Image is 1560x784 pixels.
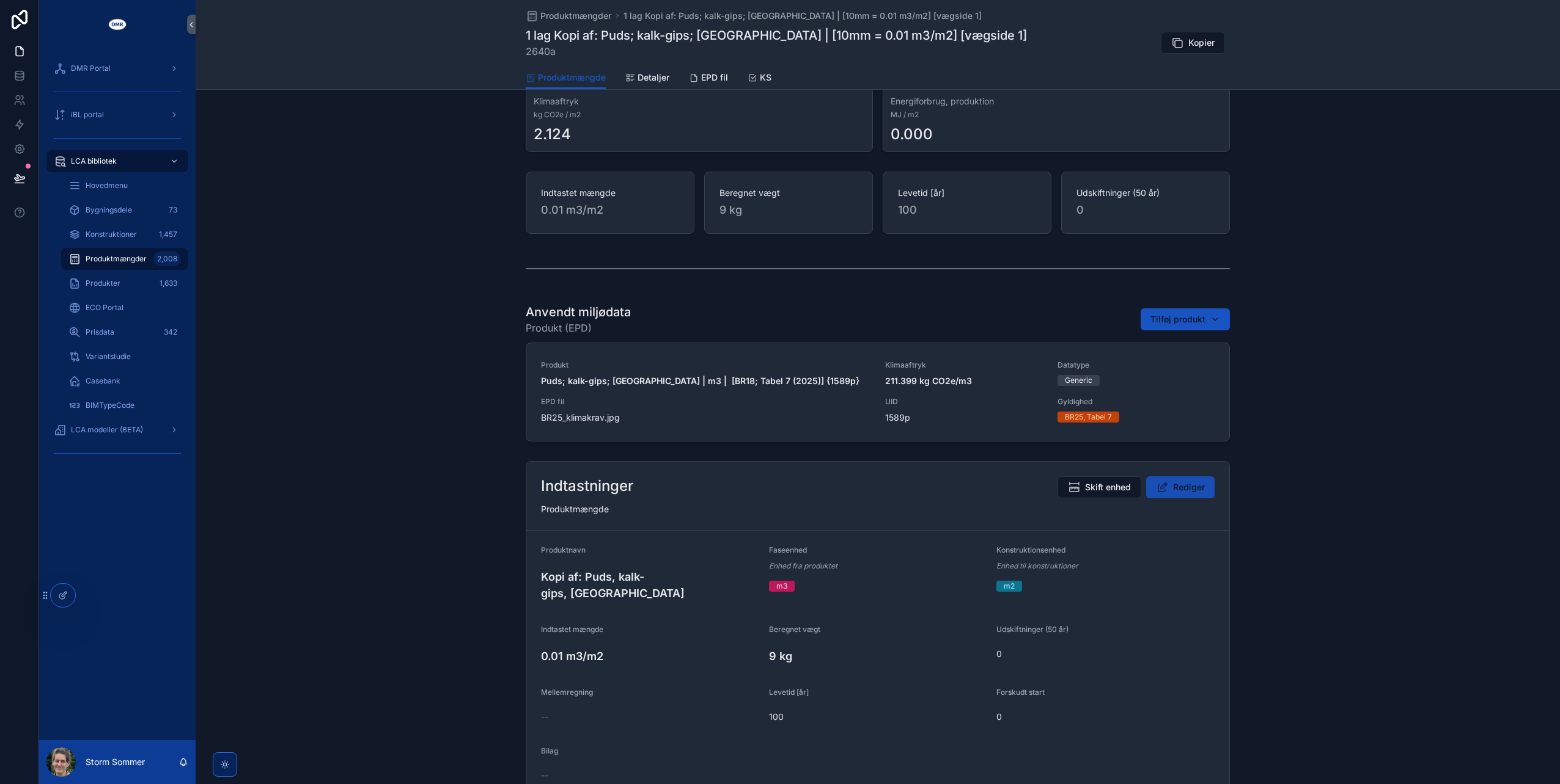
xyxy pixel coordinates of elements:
[46,57,188,79] a: DMR Portal
[61,346,188,368] a: Variantstudie
[71,110,104,120] span: iBL portal
[160,325,181,339] div: 342
[86,205,132,215] span: Bygningsdele
[534,95,865,107] h3: Klimaaftryk
[1058,360,1215,370] span: Datatype
[153,252,181,266] div: 2,008
[86,401,134,410] span: BIMTypeCode
[769,545,807,554] span: Faseenhed
[86,230,137,239] span: Konstruktioner
[541,504,609,514] span: Produktmængde
[1065,375,1092,386] div: Generic
[996,648,1215,660] span: 0
[108,15,127,34] img: App logo
[769,625,820,634] span: Beregnet vægt
[86,376,120,386] span: Casebank
[885,360,1043,370] span: Klimaaftryk
[891,125,933,144] div: 0.000
[526,67,606,90] a: Produktmængde
[61,248,188,270] a: Produktmængder2,008
[541,648,759,664] h4: 0.01 m3/m2
[1141,308,1230,330] button: Tilføj produkt
[538,71,606,84] span: Produktmængde
[885,376,972,386] strong: 211.399 kg CO2e/m3
[526,343,1229,441] a: ProduktPuds; kalk-gips; [GEOGRAPHIC_DATA] | m3 | [BR18; Tabel 7 (2025)] {1589p}Klimaaftryk211.399...
[86,254,147,264] span: Produktmængder
[625,67,669,91] a: Detaljer
[1058,397,1215,407] span: Gyldighed
[46,150,188,172] a: LCA bibliotek
[1085,481,1131,493] span: Skift enhed
[86,352,131,361] span: Variantstudie
[534,110,865,120] span: kg CO2e / m2
[526,321,631,335] span: Produkt (EPD)
[719,201,858,219] span: 9 kg
[885,412,1043,424] span: 1589p
[624,10,982,22] a: 1 lag Kopi af: Puds; kalk-gips; [GEOGRAPHIC_DATA] | [10mm = 0.01 m3/m2] [vægside 1]
[1058,476,1141,498] button: Skift enhed
[541,711,548,723] span: --
[898,201,1036,219] span: 100
[748,67,771,91] a: KS
[46,419,188,441] a: LCA modeller (BETA)
[885,397,1043,407] span: UID
[719,187,858,199] span: Beregnet vægt
[891,110,1222,120] span: MJ / m2
[71,156,117,166] span: LCA bibliotek
[541,769,548,782] span: --
[996,545,1065,554] span: Konstruktionsenhed
[1004,581,1015,592] div: m2
[526,10,611,22] a: Produktmængder
[46,104,188,126] a: iBL portal
[776,581,787,592] div: m3
[155,227,181,242] div: 1,457
[1161,32,1225,54] button: Kopier
[605,412,620,424] span: .jpg
[1188,37,1215,49] span: Kopier
[996,688,1045,697] span: Forskudt start
[541,187,679,199] span: Indtastet mængde
[1076,187,1215,199] span: Udskiftninger (50 år)
[61,272,188,294] a: Produkter1,633
[769,688,809,697] span: Levetid [år]
[61,297,188,319] a: ECO Portal
[541,688,593,697] span: Mellemregning
[1150,313,1205,325] span: Tilføj produkt
[541,476,633,496] h2: Indtastninger
[39,49,196,479] div: scrollable content
[541,746,558,755] span: Bilag
[86,181,128,191] span: Hovedmenu
[61,394,188,416] a: BIMTypeCode
[541,397,870,407] span: EPD fil
[86,327,114,337] span: Prisdata
[891,95,1222,107] h3: Energiforbrug, produktion
[61,199,188,221] a: Bygningsdele73
[71,425,143,435] span: LCA modeller (BETA)
[61,321,188,343] a: Prisdata342
[526,303,631,321] h1: Anvendt miljødata
[996,561,1078,571] em: Enhed til konstruktioner
[701,71,728,84] span: EPD fil
[760,71,771,84] span: KS
[86,278,120,288] span: Produkter
[1076,201,1215,219] span: 0
[61,370,188,392] a: Casebank
[689,67,728,91] a: EPD fil
[165,203,181,217] div: 73
[1065,412,1112,423] div: BR25, Tabel 7
[638,71,669,84] span: Detaljer
[534,125,571,144] div: 2.124
[996,711,1215,723] span: 0
[541,545,586,554] span: Produktnavn
[898,187,1036,199] span: Levetid [år]
[540,10,611,22] span: Produktmængder
[86,756,145,768] p: Storm Sommer
[996,625,1069,634] span: Udskiftninger (50 år)
[86,303,123,313] span: ECO Portal
[61,223,188,245] a: Konstruktioner1,457
[769,648,987,664] h4: 9 kg
[541,568,759,601] h4: Kopi af: Puds, kalk-gips, [GEOGRAPHIC_DATA]
[541,376,859,386] strong: Puds; kalk-gips; [GEOGRAPHIC_DATA] | m3 | [BR18; Tabel 7 (2025)] {1589p}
